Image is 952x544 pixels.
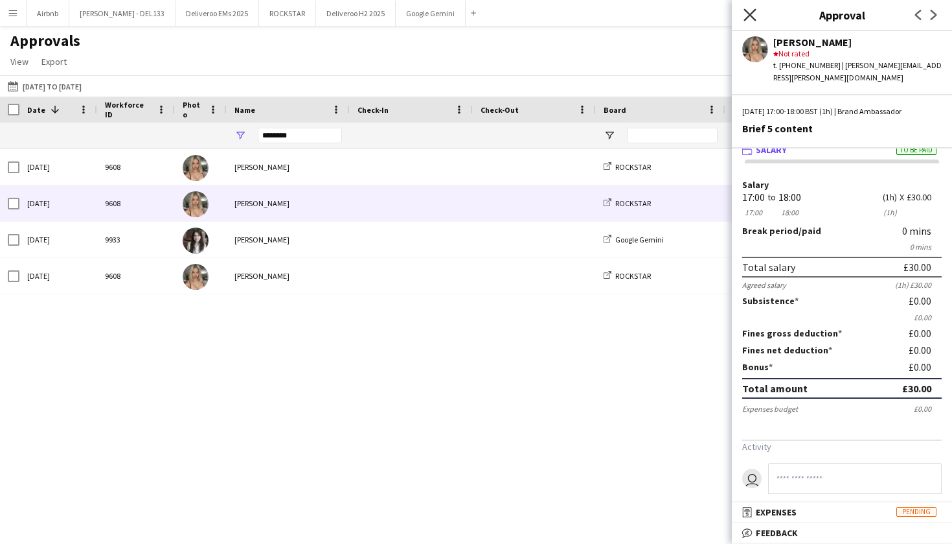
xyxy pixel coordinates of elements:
span: Name [234,105,255,115]
span: ROCKSTAR [615,162,651,172]
button: [DATE] to [DATE] [5,78,84,94]
div: Brief 5 content [742,123,942,134]
div: Total amount [742,382,808,395]
span: Workforce ID [105,100,152,119]
div: SalaryTo be paid [732,160,952,514]
a: Export [36,53,72,70]
div: 18:00 [778,193,801,202]
a: ROCKSTAR [604,198,651,208]
div: Total salary [742,261,795,274]
button: Open Filter Menu [604,130,615,141]
span: Board [604,105,626,115]
a: View [5,53,34,70]
div: £0.00 [909,361,942,373]
div: Expenses budget [742,404,798,414]
span: Date [27,105,45,115]
button: Open Filter Menu [234,130,246,141]
div: 17:00 [742,207,765,217]
label: Subsistence [742,295,799,307]
button: Airbnb [27,1,69,26]
div: [DATE] [19,185,97,221]
div: £0.00 [909,327,942,339]
div: £30.00 [902,382,931,395]
a: Google Gemini [604,235,664,244]
mat-expansion-panel-header: Feedback [732,523,952,543]
div: (1h) £30.00 [895,280,942,290]
div: X [900,193,904,202]
input: Name Filter Input [258,128,342,143]
span: Export [41,56,67,67]
label: Fines net deduction [742,344,832,356]
h3: Approval [732,6,952,23]
span: ROCKSTAR [615,271,651,281]
div: [PERSON_NAME] [227,149,350,185]
div: 17:00 [742,193,765,202]
div: [DATE] [19,258,97,294]
div: [PERSON_NAME] [227,185,350,221]
div: £0.00 [909,344,942,356]
a: ROCKSTAR [604,162,651,172]
div: [DATE] [19,149,97,185]
div: Not rated [773,48,942,60]
div: [PERSON_NAME] [227,258,350,294]
div: 1h [883,207,897,217]
span: Salary [756,144,787,156]
img: Hannah O’Sullivan [183,228,209,254]
div: 1h [883,193,897,202]
div: to [767,193,776,202]
img: Millie Sullivan [183,155,209,181]
mat-expansion-panel-header: ExpensesPending [732,503,952,522]
span: To be paid [896,145,936,155]
button: Deliveroo H2 2025 [316,1,396,26]
img: Millie Sullivan [183,191,209,217]
div: £0.00 [909,295,942,307]
div: [DATE] 17:00-18:00 BST (1h) | Brand Ambassador [742,106,942,117]
span: Photo [183,100,203,119]
label: Fines gross deduction [742,327,842,339]
span: Pending [896,507,936,517]
a: ROCKSTAR [604,271,651,281]
div: [PERSON_NAME] [227,222,350,257]
div: t. [PHONE_NUMBER] | [PERSON_NAME][EMAIL_ADDRESS][PERSON_NAME][DOMAIN_NAME] [773,60,942,83]
span: ROCKSTAR [615,198,651,208]
div: £30.00 [903,261,931,274]
div: £0.00 [914,404,942,414]
span: Check-In [357,105,389,115]
div: 9933 [97,222,175,257]
div: 9608 [97,185,175,221]
span: Break period [742,225,799,237]
h3: Activity [742,441,942,453]
mat-expansion-panel-header: SalaryTo be paid [732,140,952,160]
button: Google Gemini [396,1,466,26]
div: [PERSON_NAME] [773,36,942,48]
span: Expenses [756,506,797,518]
label: Bonus [742,361,773,373]
label: /paid [742,225,821,237]
span: View [10,56,28,67]
div: 18:00 [778,207,801,217]
div: 0 mins [742,242,942,252]
div: 0 mins [902,225,942,237]
span: Google Gemini [615,235,664,244]
span: Feedback [756,527,798,539]
button: Deliveroo EMs 2025 [176,1,259,26]
label: Salary [742,180,942,190]
div: [DATE] [19,222,97,257]
img: Millie Sullivan [183,264,209,290]
div: 9608 [97,258,175,294]
div: 9608 [97,149,175,185]
span: Check-Out [481,105,519,115]
div: Agreed salary [742,280,786,290]
button: [PERSON_NAME] - DEL133 [69,1,176,26]
input: Board Filter Input [627,128,718,143]
div: £0.00 [742,313,942,322]
button: ROCKSTAR [259,1,316,26]
div: £30.00 [907,193,942,202]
